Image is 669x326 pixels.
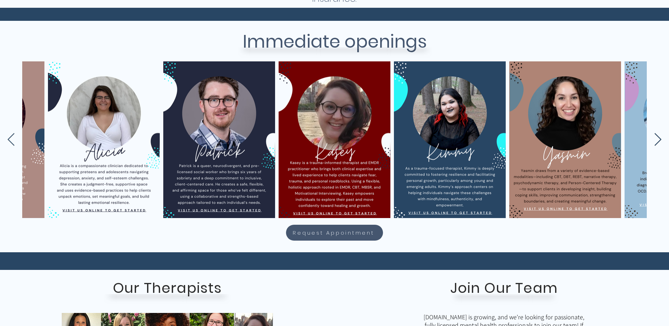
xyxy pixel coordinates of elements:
[113,278,222,298] span: Our Therapists
[162,28,507,55] h2: Immediate openings
[450,278,558,298] span: Join Our Team
[286,225,383,241] a: Request Appointment
[654,133,662,147] button: Next Item
[509,61,621,218] img: Yasmin
[293,229,374,237] span: Request Appointment
[7,133,15,147] button: Previous Item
